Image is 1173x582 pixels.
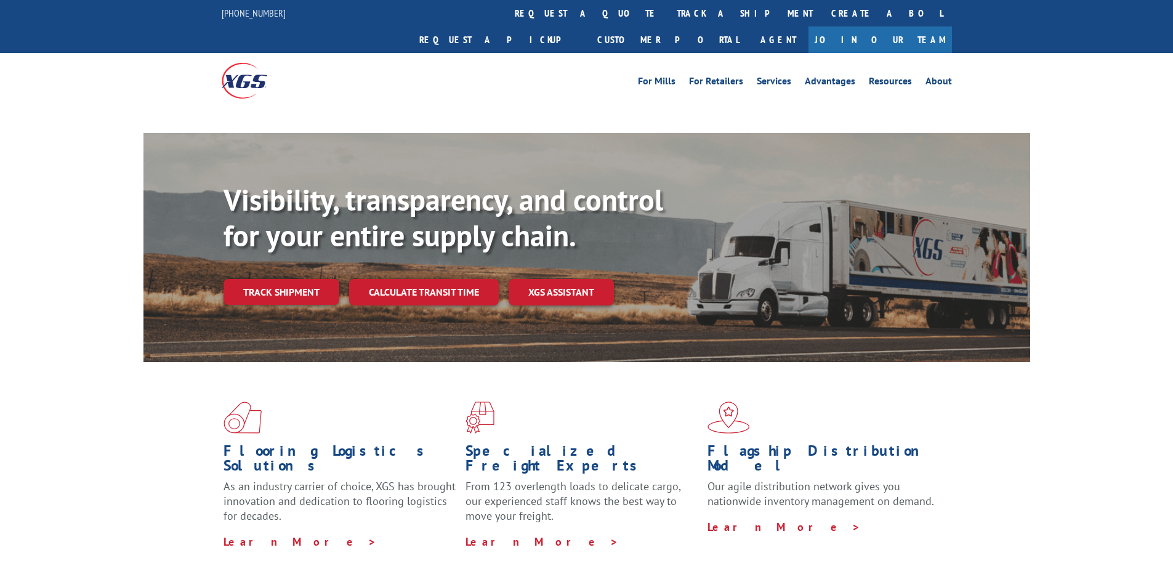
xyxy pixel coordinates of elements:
a: Learn More > [224,535,377,549]
a: Track shipment [224,279,339,305]
a: [PHONE_NUMBER] [222,7,286,19]
b: Visibility, transparency, and control for your entire supply chain. [224,180,663,254]
h1: Specialized Freight Experts [466,443,698,479]
img: xgs-icon-flagship-distribution-model-red [707,402,750,434]
a: About [925,76,952,90]
span: As an industry carrier of choice, XGS has brought innovation and dedication to flooring logistics... [224,479,456,523]
h1: Flagship Distribution Model [707,443,940,479]
h1: Flooring Logistics Solutions [224,443,456,479]
a: For Mills [638,76,675,90]
a: Agent [748,26,808,53]
a: Learn More > [707,520,861,534]
a: Request a pickup [410,26,588,53]
a: Resources [869,76,912,90]
a: Join Our Team [808,26,952,53]
img: xgs-icon-focused-on-flooring-red [466,402,494,434]
a: Services [757,76,791,90]
a: XGS ASSISTANT [509,279,614,305]
span: Our agile distribution network gives you nationwide inventory management on demand. [707,479,934,508]
a: Advantages [805,76,855,90]
p: From 123 overlength loads to delicate cargo, our experienced staff knows the best way to move you... [466,479,698,534]
img: xgs-icon-total-supply-chain-intelligence-red [224,402,262,434]
a: For Retailers [689,76,743,90]
a: Customer Portal [588,26,748,53]
a: Learn More > [466,535,619,549]
a: Calculate transit time [349,279,499,305]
